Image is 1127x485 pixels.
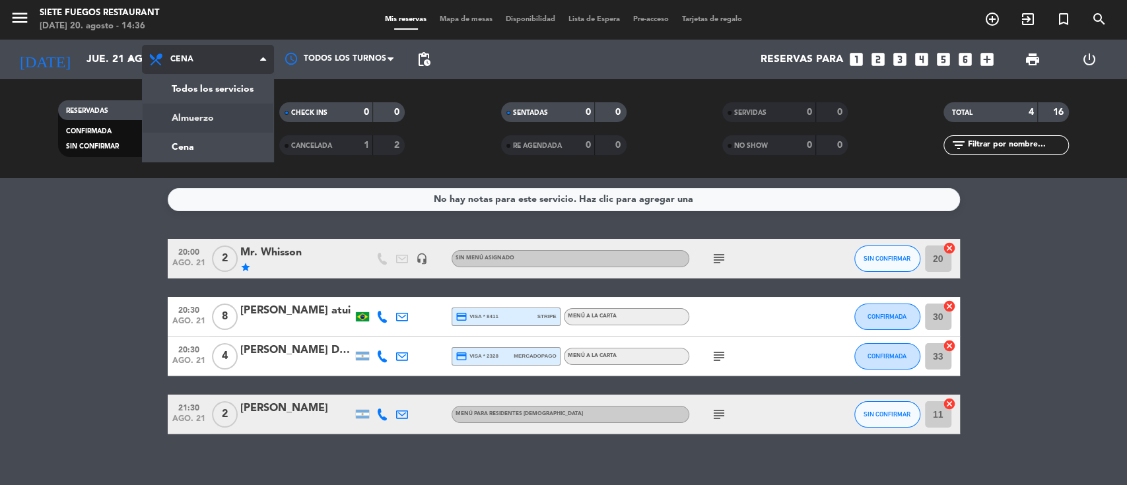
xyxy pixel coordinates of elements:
[854,401,920,428] button: SIN CONFIRMAR
[10,8,30,32] button: menu
[1025,51,1041,67] span: print
[943,397,956,410] i: cancel
[40,20,159,33] div: [DATE] 20. agosto - 14:36
[499,16,562,23] span: Disponibilidad
[456,311,498,323] span: visa * 8411
[950,137,966,153] i: filter_list
[416,253,428,265] i: headset_mic
[913,51,930,68] i: looks_4
[240,400,353,417] div: [PERSON_NAME]
[864,410,910,418] span: SIN CONFIRMAR
[854,245,920,272] button: SIN CONFIRMAR
[891,51,908,68] i: looks_3
[364,141,369,150] strong: 1
[240,302,353,319] div: [PERSON_NAME] atui
[378,16,433,23] span: Mis reservas
[456,311,467,323] i: credit_card
[943,300,956,313] i: cancel
[123,51,139,67] i: arrow_drop_down
[627,16,675,23] span: Pre-acceso
[513,110,548,116] span: SENTADAS
[172,243,205,259] span: 20:00
[212,343,238,370] span: 4
[1081,51,1097,67] i: power_settings_new
[734,143,768,149] span: NO SHOW
[212,304,238,330] span: 8
[978,51,996,68] i: add_box
[1020,11,1036,27] i: exit_to_app
[734,110,767,116] span: SERVIDAS
[143,75,273,104] a: Todos los servicios
[675,16,749,23] span: Tarjetas de regalo
[615,108,623,117] strong: 0
[807,141,812,150] strong: 0
[456,411,583,416] span: Menú para Residentes [DEMOGRAPHIC_DATA]
[66,108,108,114] span: RESERVADAS
[172,399,205,414] span: 21:30
[513,143,562,149] span: RE AGENDADA
[1061,40,1117,79] div: LOG OUT
[1056,11,1072,27] i: turned_in_not
[864,255,910,262] span: SIN CONFIRMAR
[394,141,402,150] strong: 2
[456,255,514,261] span: Sin menú asignado
[761,53,843,66] span: Reservas para
[711,348,727,364] i: subject
[537,312,557,321] span: stripe
[66,128,112,135] span: CONFIRMADA
[870,51,887,68] i: looks_two
[1029,108,1034,117] strong: 4
[10,45,80,74] i: [DATE]
[586,108,591,117] strong: 0
[868,352,906,360] span: CONFIRMADA
[615,141,623,150] strong: 0
[172,356,205,372] span: ago. 21
[935,51,952,68] i: looks_5
[514,352,556,360] span: mercadopago
[172,414,205,430] span: ago. 21
[172,302,205,317] span: 20:30
[394,108,402,117] strong: 0
[364,108,369,117] strong: 0
[172,341,205,356] span: 20:30
[240,244,353,261] div: Mr. Whisson
[143,133,273,162] a: Cena
[966,138,1068,152] input: Filtrar por nombre...
[957,51,974,68] i: looks_6
[170,55,193,64] span: Cena
[837,108,844,117] strong: 0
[586,141,591,150] strong: 0
[456,350,498,362] span: visa * 2328
[943,242,956,255] i: cancel
[291,143,332,149] span: CANCELADA
[40,7,159,20] div: Siete Fuegos Restaurant
[1091,11,1107,27] i: search
[143,104,273,133] a: Almuerzo
[416,51,432,67] span: pending_actions
[854,343,920,370] button: CONFIRMADA
[943,339,956,352] i: cancel
[240,342,353,359] div: [PERSON_NAME] D'amore
[433,16,499,23] span: Mapa de mesas
[848,51,865,68] i: looks_one
[711,251,727,267] i: subject
[172,259,205,274] span: ago. 21
[172,317,205,332] span: ago. 21
[212,401,238,428] span: 2
[807,108,812,117] strong: 0
[212,245,238,272] span: 2
[984,11,1000,27] i: add_circle_outline
[562,16,627,23] span: Lista de Espera
[837,141,844,150] strong: 0
[456,350,467,362] i: credit_card
[854,304,920,330] button: CONFIRMADA
[291,110,327,116] span: CHECK INS
[240,262,251,273] i: star
[66,143,119,150] span: SIN CONFIRMAR
[568,313,617,319] span: Menú a la carta
[868,313,906,320] span: CONFIRMADA
[951,110,972,116] span: TOTAL
[434,192,693,207] div: No hay notas para este servicio. Haz clic para agregar una
[711,406,727,422] i: subject
[568,353,617,358] span: Menú a la carta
